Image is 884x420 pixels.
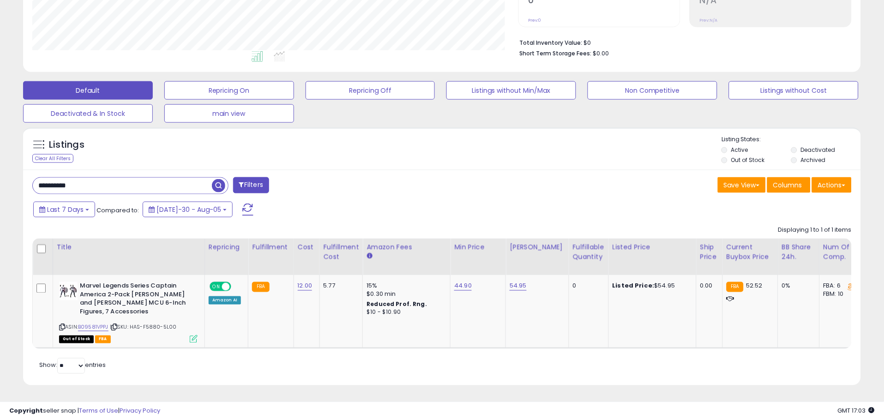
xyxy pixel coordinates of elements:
[746,282,763,290] span: 52.52
[209,296,241,305] div: Amazon AI
[324,282,356,290] div: 5.77
[613,282,689,290] div: $54.95
[454,282,472,291] a: 44.90
[47,205,84,214] span: Last 7 Days
[32,154,73,163] div: Clear All Filters
[773,180,802,190] span: Columns
[529,18,541,23] small: Prev: 0
[778,226,852,234] div: Displaying 1 to 1 of 1 items
[727,242,774,262] div: Current Buybox Price
[59,282,78,300] img: 51yy8rqgzBL._SL40_.jpg
[782,242,816,262] div: BB Share 24h.
[510,242,565,252] div: [PERSON_NAME]
[210,283,222,291] span: ON
[59,282,198,342] div: ASIN:
[164,104,294,123] button: main view
[367,300,427,308] b: Reduced Prof. Rng.
[700,282,716,290] div: 0.00
[727,282,744,292] small: FBA
[446,81,576,100] button: Listings without Min/Max
[9,406,43,415] strong: Copyright
[23,104,153,123] button: Deactivated & In Stock
[39,361,106,370] span: Show: entries
[79,406,118,415] a: Terms of Use
[731,146,748,154] label: Active
[80,282,192,318] b: Marvel Legends Series Captain America 2-Pack [PERSON_NAME] and [PERSON_NAME] MCU 6-Inch Figures, ...
[143,202,233,217] button: [DATE]-30 - Aug-05
[593,49,609,58] span: $0.00
[824,290,854,299] div: FBM: 10
[33,202,95,217] button: Last 7 Days
[700,18,718,23] small: Prev: N/A
[838,406,875,415] span: 2025-08-13 17:03 GMT
[520,39,583,47] b: Total Inventory Value:
[729,81,859,100] button: Listings without Cost
[59,336,94,343] span: All listings that are currently out of stock and unavailable for purchase on Amazon
[367,309,443,317] div: $10 - $10.90
[156,205,221,214] span: [DATE]-30 - Aug-05
[9,407,160,415] div: seller snap | |
[252,242,289,252] div: Fulfillment
[324,242,359,262] div: Fulfillment Cost
[573,242,605,262] div: Fulfillable Quantity
[209,242,244,252] div: Repricing
[49,138,84,151] h5: Listings
[824,282,854,290] div: FBA: 6
[306,81,435,100] button: Repricing Off
[23,81,153,100] button: Default
[731,156,765,164] label: Out of Stock
[110,324,177,331] span: | SKU: HAS-F5880-5L00
[367,282,443,290] div: 15%
[588,81,717,100] button: Non Competitive
[718,177,766,193] button: Save View
[722,135,861,144] p: Listing States:
[298,282,313,291] a: 12.00
[782,282,812,290] div: 0%
[824,242,857,262] div: Num of Comp.
[573,282,601,290] div: 0
[613,242,692,252] div: Listed Price
[252,282,269,292] small: FBA
[367,290,443,299] div: $0.30 min
[510,282,527,291] a: 54.95
[95,336,111,343] span: FBA
[78,324,108,331] a: B09581VPPJ
[233,177,269,193] button: Filters
[164,81,294,100] button: Repricing On
[454,242,502,252] div: Min Price
[800,156,825,164] label: Archived
[700,242,719,262] div: Ship Price
[367,242,446,252] div: Amazon Fees
[367,252,372,260] small: Amazon Fees.
[96,206,139,215] span: Compared to:
[767,177,811,193] button: Columns
[120,406,160,415] a: Privacy Policy
[812,177,852,193] button: Actions
[800,146,835,154] label: Deactivated
[230,283,245,291] span: OFF
[57,242,201,252] div: Title
[613,282,655,290] b: Listed Price:
[298,242,316,252] div: Cost
[520,49,592,57] b: Short Term Storage Fees:
[520,36,845,48] li: $0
